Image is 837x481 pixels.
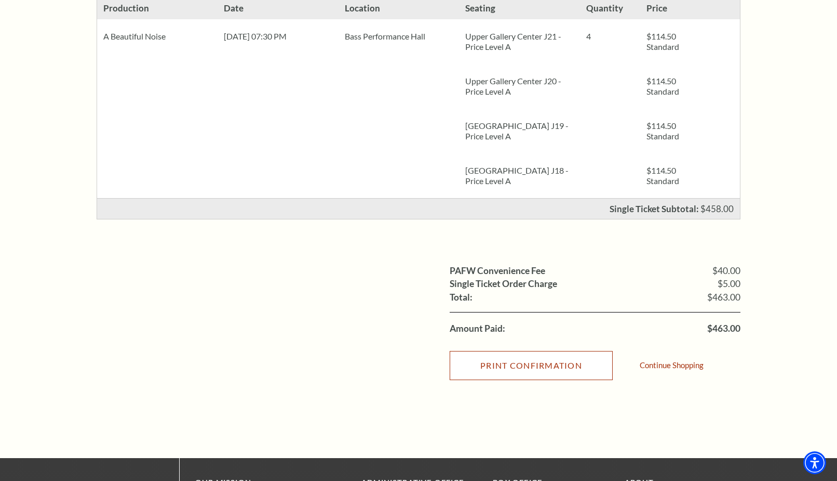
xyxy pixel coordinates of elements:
[803,451,826,474] div: Accessibility Menu
[586,31,634,42] p: 4
[465,31,573,52] p: Upper Gallery Center J21 - Price Level A
[712,266,740,276] span: $40.00
[450,351,613,380] input: Submit button
[707,293,740,302] span: $463.00
[465,76,573,97] p: Upper Gallery Center J20 - Price Level A
[707,324,740,333] span: $463.00
[646,76,679,96] span: $114.50 Standard
[97,19,218,54] div: A Beautiful Noise
[450,324,505,333] label: Amount Paid:
[465,121,573,141] p: [GEOGRAPHIC_DATA] J19 - Price Level A
[646,121,679,141] span: $114.50 Standard
[218,19,338,54] div: [DATE] 07:30 PM
[345,31,425,41] span: Bass Performance Hall
[700,203,734,214] span: $458.00
[718,279,740,289] span: $5.00
[640,361,704,369] a: Continue Shopping
[610,204,699,213] p: Single Ticket Subtotal:
[465,165,573,186] p: [GEOGRAPHIC_DATA] J18 - Price Level A
[450,266,545,276] label: PAFW Convenience Fee
[646,165,679,186] span: $114.50 Standard
[646,31,679,51] span: $114.50 Standard
[450,293,473,302] label: Total:
[450,279,557,289] label: Single Ticket Order Charge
